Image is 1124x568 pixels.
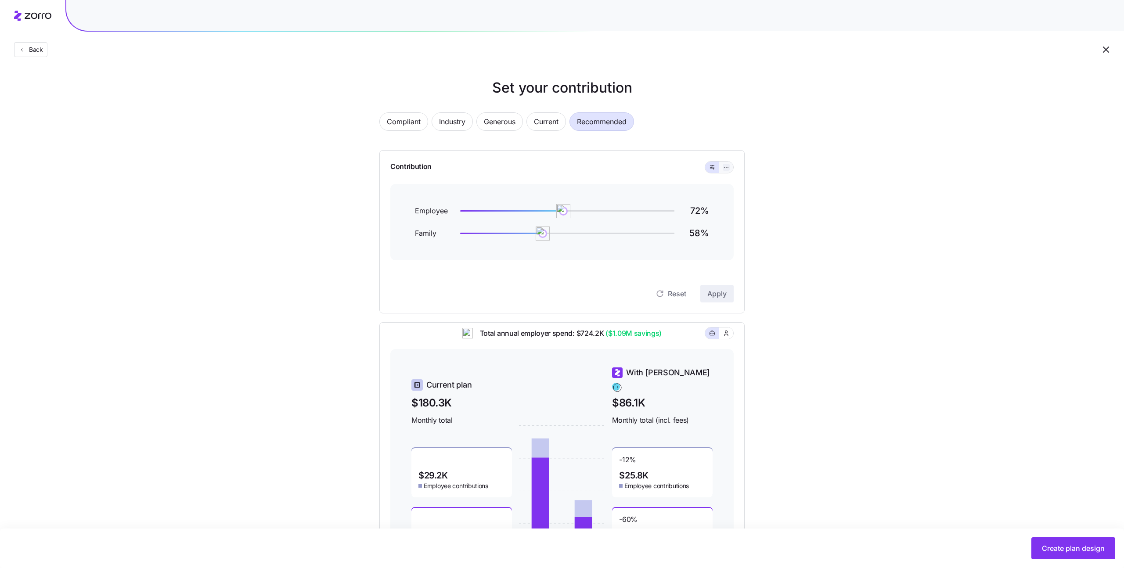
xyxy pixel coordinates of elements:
[684,205,709,217] h2: 72 %
[534,113,558,130] span: Current
[473,328,662,339] span: Total annual employer spend: $724.2K
[619,471,648,480] span: $25.8K
[1042,543,1105,554] span: Create plan design
[684,227,709,239] h2: 58 %
[619,455,636,469] span: -12 %
[1031,537,1115,559] button: Create plan design
[648,285,693,302] button: Reset
[604,328,662,339] span: ($1.09M savings)
[612,415,713,426] span: Monthly total (incl. fees)
[668,288,686,299] span: Reset
[390,161,432,173] span: Contribution
[415,205,450,216] span: Employee
[344,77,780,98] h1: Set your contribution
[569,112,634,131] button: Recommended
[14,42,47,57] button: Back
[556,204,570,218] img: ai-icon.png
[432,112,473,131] button: Industry
[624,482,689,490] span: Employee contributions
[411,395,512,411] span: $180.3K
[612,395,713,411] span: $86.1K
[626,367,710,379] span: With [PERSON_NAME]
[25,45,43,54] span: Back
[619,515,638,529] span: -60 %
[418,471,448,480] span: $29.2K
[439,113,465,130] span: Industry
[577,113,627,130] span: Recommended
[707,288,727,299] span: Apply
[484,113,515,130] span: Generous
[476,112,523,131] button: Generous
[387,113,421,130] span: Compliant
[379,112,428,131] button: Compliant
[424,482,488,490] span: Employee contributions
[536,226,550,241] img: ai-icon.png
[426,379,472,391] span: Current plan
[700,285,734,302] button: Apply
[415,228,450,239] span: Family
[526,112,566,131] button: Current
[462,328,473,338] img: ai-icon.png
[411,415,512,426] span: Monthly total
